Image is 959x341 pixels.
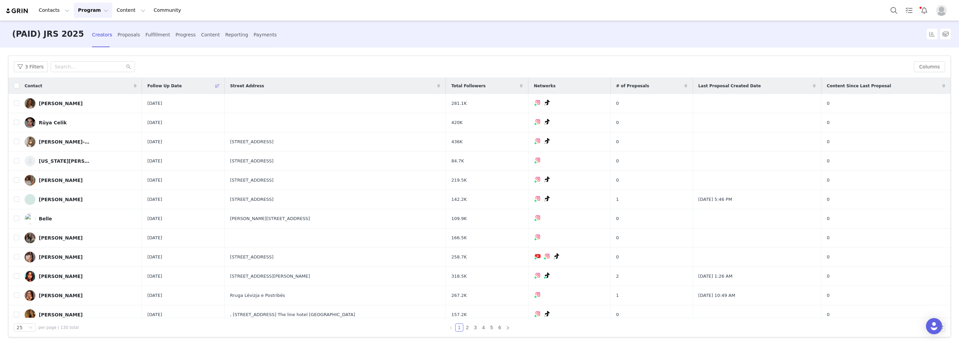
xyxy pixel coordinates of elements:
img: instagram.svg [535,157,541,163]
i: icon: search [126,64,131,69]
span: 0 [827,177,830,184]
div: [PERSON_NAME] [39,101,83,106]
a: [PERSON_NAME] [25,309,137,320]
span: Content Since Last Proposal [827,83,891,89]
div: [PERSON_NAME] [39,235,83,241]
div: Creators [92,26,112,44]
span: 0 [827,273,830,280]
div: [PERSON_NAME]-[PERSON_NAME] [39,139,89,145]
li: 3 [471,323,480,332]
span: Follow Up Date [147,83,182,89]
img: 5148ff28-7745-4e80-ba8d-c01792d15c2f.jpg [25,117,35,128]
li: Next Page [504,323,512,332]
span: [STREET_ADDRESS] [230,177,273,184]
span: [DATE] 10:49 AM [698,292,735,299]
span: [DATE] [147,158,162,164]
div: [PERSON_NAME] [39,197,83,202]
div: Belle [39,216,52,221]
img: 477dc65a-6b3a-4398-9242-3add63338e7f.jpg [25,290,35,301]
a: 4 [480,324,487,331]
a: Rüya Celik [25,117,137,128]
div: [PERSON_NAME] [39,178,83,183]
div: [PERSON_NAME] [39,274,83,279]
span: 166.5K [451,235,467,241]
span: [DATE] [147,235,162,241]
span: [DATE] 5:46 PM [698,196,732,203]
a: Community [150,3,188,18]
div: Payments [254,26,277,44]
span: [STREET_ADDRESS][PERSON_NAME] [230,273,310,280]
span: 219.5K [451,177,467,184]
img: 3e954e09-db9d-4db8-a2b6-7f7b7c075364.jpg [25,98,35,109]
span: , [STREET_ADDRESS] The line hotel [GEOGRAPHIC_DATA] [230,311,355,318]
span: 0 [616,215,619,222]
div: 25 [17,324,23,331]
span: 0 [827,196,830,203]
span: # of Proposals [616,83,649,89]
a: [PERSON_NAME] [25,194,137,205]
span: 0 [827,215,830,222]
img: instagram.svg [535,119,541,124]
button: 3 Filters [14,61,48,72]
div: [US_STATE][PERSON_NAME] [39,158,89,164]
span: [DATE] [147,215,162,222]
img: 27f529da-afe0-44b3-ba36-5155a8073118.jpg [25,232,35,243]
span: [STREET_ADDRESS] [230,254,273,260]
span: 142.2K [451,196,467,203]
img: instagram.svg [535,292,541,297]
span: 0 [827,138,830,145]
a: [US_STATE][PERSON_NAME] [25,156,137,166]
span: Rruga Lëvizja e Postribës [230,292,285,299]
img: instagram.svg [535,138,541,144]
img: instagram.svg [535,234,541,240]
a: [PERSON_NAME] [25,271,137,282]
span: Last Proposal Created Date [698,83,761,89]
div: [PERSON_NAME] [39,312,83,317]
span: 109.9K [451,215,467,222]
button: Contacts [35,3,74,18]
div: Progress [175,26,196,44]
li: 1 [455,323,463,332]
a: [PERSON_NAME]-[PERSON_NAME] [25,136,137,147]
span: Street Address [230,83,264,89]
span: [DATE] [147,100,162,107]
span: 0 [616,158,619,164]
span: 0 [616,138,619,145]
img: 0aeba5f2-bfdf-46b4-995d-2b7991aaa872--s.jpg [25,156,35,166]
span: 0 [827,119,830,126]
img: instagram.svg [545,253,550,259]
span: 0 [616,177,619,184]
span: Contact [25,83,42,89]
h3: (PAID) JRS 2025 [12,21,84,48]
span: [DATE] [147,119,162,126]
img: instagram.svg [535,196,541,201]
span: [STREET_ADDRESS] [230,138,273,145]
span: 84.7K [451,158,464,164]
a: [PERSON_NAME] [25,252,137,262]
a: 2 [464,324,471,331]
span: 0 [827,292,830,299]
li: 2 [463,323,471,332]
span: Total Followers [451,83,486,89]
div: [PERSON_NAME] [39,293,83,298]
span: per page | 130 total [38,324,79,331]
div: Proposals [117,26,140,44]
span: 0 [827,254,830,260]
span: 157.2K [451,311,467,318]
a: [PERSON_NAME] [25,175,137,186]
span: 0 [827,100,830,107]
div: Open Intercom Messenger [926,318,942,334]
div: Reporting [225,26,248,44]
div: Content [201,26,220,44]
span: 267.2K [451,292,467,299]
input: Search... [51,61,135,72]
img: grin logo [5,8,29,14]
img: instagram.svg [535,215,541,220]
span: [STREET_ADDRESS] [230,158,273,164]
button: Notifications [917,3,932,18]
img: 43f20f13-316b-4302-a27a-cba1f085d5e4.jpg [25,271,35,282]
img: instagram.svg [535,177,541,182]
button: Search [887,3,901,18]
span: 0 [827,311,830,318]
